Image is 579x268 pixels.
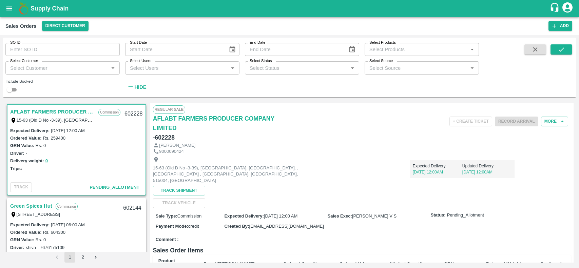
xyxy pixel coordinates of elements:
[444,261,454,266] b: GRN
[158,258,175,263] b: Product
[389,261,425,266] b: Allotted Quantity
[51,128,84,133] label: [DATE] 12:00 AM
[153,114,292,133] a: AFLABT FARMERS PRODUCER COMPANY LIMITED
[249,224,324,229] span: [EMAIL_ADDRESS][DOMAIN_NAME]
[125,43,223,56] input: Start Date
[369,40,396,45] label: Select Products
[90,252,101,263] button: Go to next page
[42,21,89,31] button: Select DC
[224,213,264,219] label: Expected Delivery :
[5,78,120,84] div: Include Booked
[431,212,446,219] label: Status:
[1,1,17,16] button: open drawer
[31,4,549,13] a: Supply Chain
[413,163,462,169] p: Expected Delivery
[10,158,44,163] label: Delivery weight:
[245,43,343,56] input: End Date
[77,252,88,263] button: Go to page 2
[10,151,24,156] label: Driver:
[5,22,37,30] div: Sales Orders
[45,251,55,259] button: 6020
[51,222,84,227] label: [DATE] 06:00 AM
[10,237,34,242] label: GRN Value:
[45,157,48,165] button: 0
[120,106,147,122] div: 602228
[10,166,22,171] label: Trips:
[31,5,69,12] b: Supply Chain
[340,261,369,266] b: Ordered Value
[156,213,177,219] label: Sale Type :
[495,118,538,124] span: Please dispatch the trip before ending
[153,165,306,184] p: 15-63 (Old D No -3-39), [GEOGRAPHIC_DATA], [GEOGRAPHIC_DATA]. , [GEOGRAPHIC_DATA] , [GEOGRAPHIC_D...
[17,2,31,15] img: logo
[119,200,145,216] div: 602144
[348,64,357,73] button: Open
[26,245,64,250] label: shiva - 7676175109
[247,63,346,72] input: Select Status
[468,64,477,73] button: Open
[352,213,397,219] span: [PERSON_NAME] V S
[10,230,41,235] label: Ordered Value:
[156,224,188,229] label: Payment Mode :
[462,169,512,175] p: [DATE] 12:00AM
[153,246,571,255] h6: Sales Order Items
[369,58,393,64] label: Select Source
[130,58,151,64] label: Select Users
[264,213,297,219] span: [DATE] 12:00 AM
[228,64,237,73] button: Open
[250,40,265,45] label: End Date
[56,203,78,210] p: Commission
[283,261,320,266] b: Ordered Quantity
[188,224,199,229] span: credit
[250,58,272,64] label: Select Status
[486,261,521,266] b: Returned Weight
[328,213,352,219] label: Sales Exec :
[51,252,102,263] nav: pagination navigation
[10,143,34,148] label: GRN Value:
[10,40,20,45] label: SO ID
[226,43,239,56] button: Choose date
[7,63,107,72] input: Select Customer
[17,117,373,123] label: 15-63 (Old D No -3-39), [GEOGRAPHIC_DATA], [GEOGRAPHIC_DATA]. , [GEOGRAPHIC_DATA] , [GEOGRAPHIC_D...
[462,163,512,169] p: Updated Delivery
[540,261,562,266] b: Gap(Loss)
[10,107,95,116] a: AFLABT FARMERS PRODUCER COMPANY LIMITED
[468,45,477,54] button: Open
[98,109,120,116] p: Commission
[153,186,205,195] button: Track Shipment
[10,245,24,250] label: Driver:
[5,43,120,56] input: Enter SO ID
[367,45,466,54] input: Select Products
[541,117,568,126] button: More
[10,58,38,64] label: Select Customer
[153,133,175,142] h6: - 602228
[43,230,65,235] label: Rs. 604300
[36,143,46,148] label: Rs. 0
[130,40,147,45] label: Start Date
[109,64,117,73] button: Open
[156,236,179,243] label: Comment :
[36,237,46,242] label: Rs. 0
[10,222,50,227] label: Expected Delivery :
[134,84,146,90] strong: Hide
[26,151,27,156] label: -
[548,21,572,31] button: Add
[10,202,52,210] a: Green Spices Hut
[224,224,249,229] label: Created By :
[125,81,148,93] button: Hide
[43,136,65,141] label: Rs. 259400
[10,128,50,133] label: Expected Delivery :
[159,148,184,155] p: 9000090424
[346,43,359,56] button: Choose date
[177,213,202,219] span: Commission
[413,169,462,175] p: [DATE] 12:00AM
[64,252,75,263] button: page 1
[17,212,60,217] label: [STREET_ADDRESS]
[159,142,195,149] p: [PERSON_NAME]
[127,63,226,72] input: Select Users
[153,105,185,114] span: Regular Sale
[90,185,139,190] span: Pending_Allotment
[367,63,466,72] input: Select Source
[561,1,574,16] div: account of current user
